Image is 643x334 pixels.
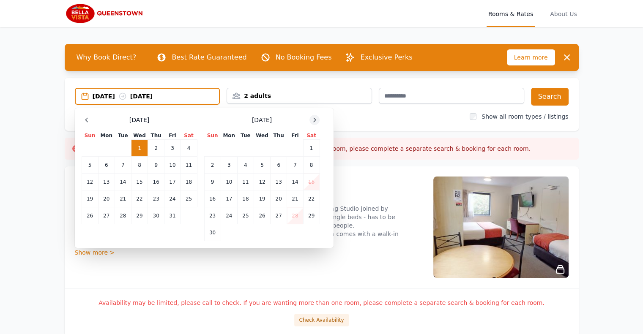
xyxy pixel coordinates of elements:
[115,132,131,140] th: Tue
[75,299,569,307] p: Availability may be limited, please call to check. If you are wanting more than one room, please ...
[287,207,303,224] td: 28
[172,52,246,62] p: Best Rate Guaranteed
[115,207,131,224] td: 28
[271,190,287,207] td: 20
[204,207,221,224] td: 23
[98,132,115,140] th: Mon
[254,132,270,140] th: Wed
[82,190,98,207] td: 19
[303,140,320,157] td: 1
[115,190,131,207] td: 21
[148,190,164,207] td: 23
[181,157,197,174] td: 11
[221,190,237,207] td: 17
[164,207,181,224] td: 31
[131,157,148,174] td: 8
[98,207,115,224] td: 27
[115,157,131,174] td: 7
[287,190,303,207] td: 21
[482,113,568,120] label: Show all room types / listings
[131,207,148,224] td: 29
[271,174,287,190] td: 13
[271,157,287,174] td: 6
[254,190,270,207] td: 19
[98,174,115,190] td: 13
[254,157,270,174] td: 5
[131,140,148,157] td: 1
[164,132,181,140] th: Fri
[303,190,320,207] td: 22
[303,174,320,190] td: 15
[70,49,143,66] span: Why Book Direct?
[221,132,237,140] th: Mon
[294,314,348,326] button: Check Availability
[287,174,303,190] td: 14
[129,116,149,124] span: [DATE]
[271,207,287,224] td: 27
[237,157,254,174] td: 4
[65,3,146,24] img: Bella Vista Queenstown
[303,157,320,174] td: 8
[221,174,237,190] td: 10
[181,140,197,157] td: 4
[254,174,270,190] td: 12
[252,116,272,124] span: [DATE]
[75,248,423,257] div: Show more >
[148,140,164,157] td: 2
[237,132,254,140] th: Tue
[164,190,181,207] td: 24
[82,157,98,174] td: 5
[164,140,181,157] td: 3
[181,174,197,190] td: 18
[271,132,287,140] th: Thu
[254,207,270,224] td: 26
[287,132,303,140] th: Fri
[181,132,197,140] th: Sat
[287,157,303,174] td: 7
[204,132,221,140] th: Sun
[148,174,164,190] td: 16
[148,207,164,224] td: 30
[204,224,221,241] td: 30
[181,190,197,207] td: 25
[204,157,221,174] td: 2
[531,88,569,106] button: Search
[82,174,98,190] td: 12
[237,207,254,224] td: 25
[164,157,181,174] td: 10
[82,207,98,224] td: 26
[82,132,98,140] th: Sun
[131,190,148,207] td: 22
[98,190,115,207] td: 20
[131,174,148,190] td: 15
[276,52,332,62] p: No Booking Fees
[221,207,237,224] td: 24
[148,132,164,140] th: Thu
[204,190,221,207] td: 16
[227,92,372,100] div: 2 adults
[164,174,181,190] td: 17
[507,49,555,65] span: Learn more
[237,174,254,190] td: 11
[221,157,237,174] td: 3
[93,92,219,100] div: [DATE] [DATE]
[98,157,115,174] td: 6
[360,52,412,62] p: Exclusive Perks
[148,157,164,174] td: 9
[303,207,320,224] td: 29
[115,174,131,190] td: 14
[204,174,221,190] td: 9
[303,132,320,140] th: Sat
[131,132,148,140] th: Wed
[237,190,254,207] td: 18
